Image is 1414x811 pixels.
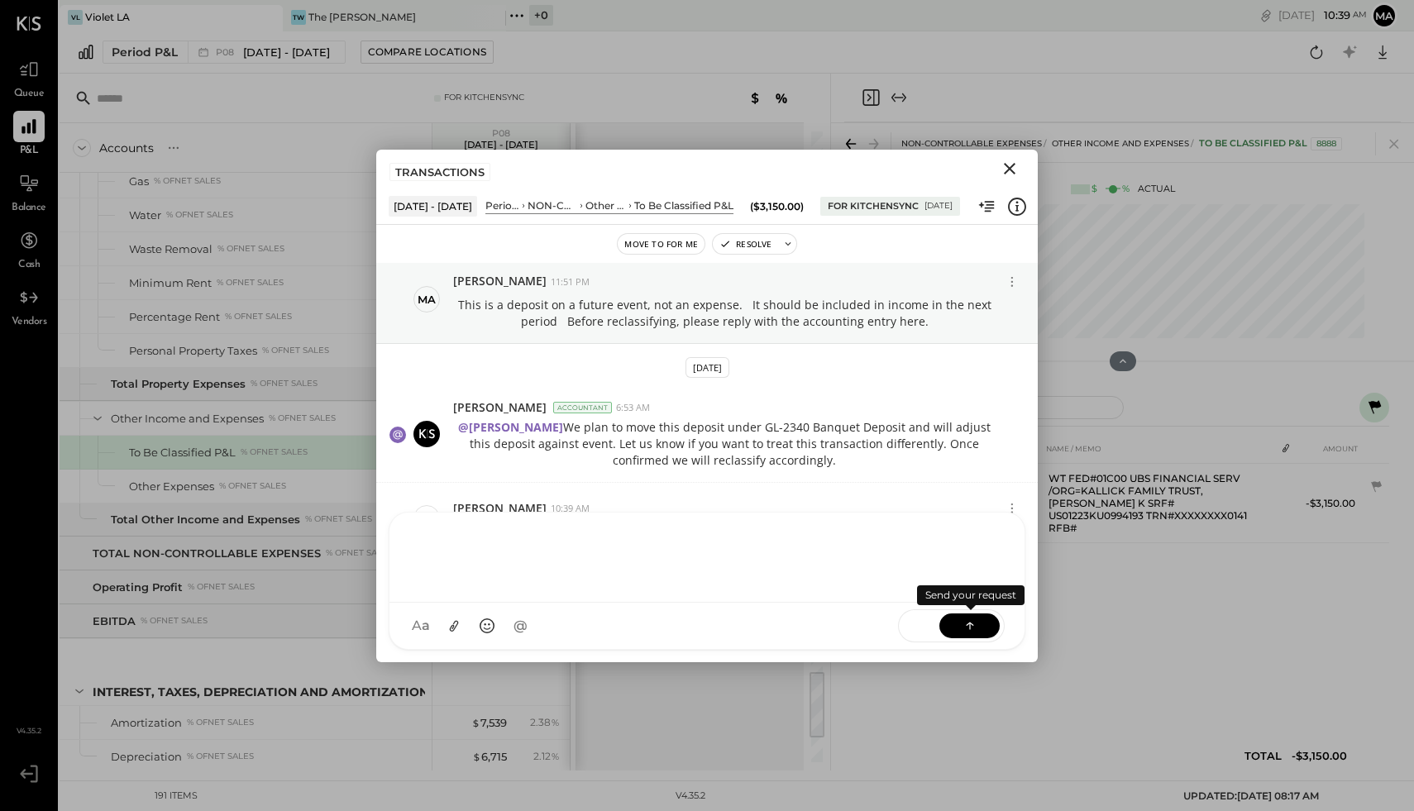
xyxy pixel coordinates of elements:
span: Queue [14,87,45,102]
div: % [1122,183,1130,196]
button: Close [995,158,1025,179]
p: We plan to move this deposit under GL-2340 Banquet Deposit and will adjust this deposit against e... [453,419,996,469]
div: % of NET SALES [187,751,254,762]
div: % of NET SALES [187,717,254,728]
div: % of NET SALES [166,209,233,221]
button: Period P&L P08[DATE] - [DATE] [103,41,346,64]
a: Balance [1,168,57,216]
span: Cash [18,258,40,273]
span: Balance [12,201,46,216]
div: % of NET SALES [241,446,308,458]
div: TOTAL NON-CONTROLLABLE EXPENSES [93,546,321,561]
div: $ [1092,183,1097,196]
span: SEND [899,604,939,646]
div: The [PERSON_NAME] [308,10,416,24]
div: Percentage Rent [129,309,220,325]
span: Other Income and Expenses [1052,138,1189,149]
div: Other Income and Expenses [111,411,264,427]
div: 2.12 [533,749,560,764]
div: Minimum Rent [129,275,212,291]
span: $ [471,716,480,729]
div: % of NET SALES [217,277,284,289]
div: % of NET SALES [251,378,318,389]
span: UPDATED: [DATE] 08:17 AM [1183,790,1319,802]
div: To Be Classified P&L [129,445,236,460]
div: % of NET SALES [154,175,221,187]
div: Total Other Income and Expenses [111,512,300,527]
div: copy link [1258,7,1274,24]
div: Amortization [111,715,182,731]
div: For KitchenSync [828,200,919,213]
th: NAME / MEMO [1042,433,1275,464]
span: $ [472,750,481,763]
span: % [551,749,560,762]
div: Interest, Taxes, Depreciation and Amortization [93,684,428,700]
div: Period P&L [112,44,178,60]
a: Queue [1,54,57,102]
div: For KitchenSync [444,92,524,103]
div: To Be Classified P&L [1199,137,1342,150]
div: TW [291,10,306,25]
td: WT FED#01C00 UBS FINANCIAL SERV /ORG=KALLICK FAMILY TRUST,[PERSON_NAME] K SRF# US01223KU0994193 T... [1042,464,1275,543]
button: Compare Locations [361,41,494,64]
button: Expand panel (e) [889,88,909,107]
div: Operating Profit [93,580,183,595]
div: % of NET SALES [262,345,329,356]
div: % of NET SALES [326,547,393,559]
div: Water [129,208,161,223]
div: Compare Locations [368,45,486,59]
span: P08 [492,127,510,139]
div: + 0 [529,5,553,26]
div: EBITDA [93,613,136,629]
span: P&L [20,144,39,159]
span: P08 [216,48,239,57]
span: NON-CONTROLLABLE EXPENSES [901,138,1042,149]
a: Vendors [1,282,57,330]
div: Violet LA [85,10,130,24]
div: Other Expenses [129,479,214,494]
p: This is a deposit on a future event, not an expense. It should be included in income in the next ... [453,297,996,330]
p: [DATE] - [DATE] [464,139,538,150]
div: Total Property Expenses [111,376,246,392]
div: 7,539 [471,715,507,731]
div: 2.38 [530,715,560,730]
div: Gas [129,174,149,189]
span: % [551,715,560,728]
a: Cash [1,225,57,273]
span: [DATE] - [DATE] [243,45,330,60]
div: Waste Removal [129,241,213,257]
a: P&L [1,111,57,159]
div: Actual [1071,183,1175,196]
div: 6,715 [472,749,507,765]
td: -$3,150.00 [1298,464,1362,543]
div: Personal Property Taxes [129,343,257,359]
div: Depreciation [111,749,182,765]
button: Hide Chart [1110,351,1136,371]
div: Send your request [917,585,1025,605]
th: AMOUNT [1298,433,1362,464]
div: [DATE] [1278,7,1367,23]
span: Vendors [12,315,47,330]
div: [DATE] [924,200,953,212]
button: Close panel [861,88,881,107]
div: VL [68,10,83,25]
div: 191 items [155,790,198,803]
div: Accounts [99,140,154,156]
button: Ma [1371,2,1397,29]
div: % of NET SALES [141,615,208,627]
div: % of NET SALES [305,513,372,525]
div: % of NET SALES [269,413,336,424]
div: % of NET SALES [219,480,286,492]
div: % of NET SALES [217,243,284,255]
div: v 4.35.2 [676,790,705,803]
div: % of NET SALES [225,311,292,322]
div: 8888 [1311,137,1342,150]
div: % of NET SALES [188,581,255,593]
